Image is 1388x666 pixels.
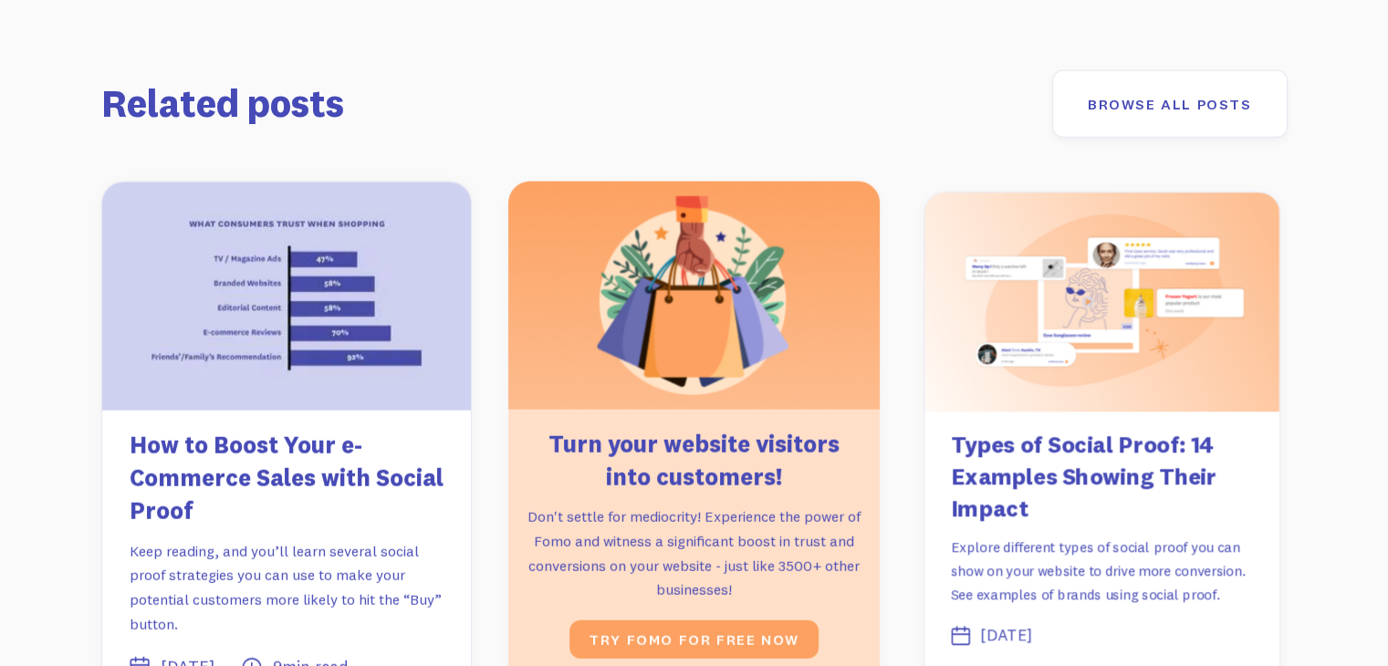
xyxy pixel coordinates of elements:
p: Don't settle for mediocrity! Experience the power of Fomo and witness a significant boost in trus... [527,505,861,602]
a: Browse all posts [1052,70,1288,138]
div:  [951,623,970,649]
h3: How to Boost Your e-Commerce Sales with Social Proof [130,429,444,528]
h3: Types of Social Proof: 14 Examples Showing Their Impact [951,429,1253,525]
a: Try fomo for free now [569,620,819,659]
div: [DATE] [980,623,1032,649]
strong: Turn your website visitors into customers! [548,429,840,492]
p: Keep reading, and you’ll learn several social proof strategies you can use to make your potential... [130,539,444,637]
h2: Related posts [101,77,1030,130]
p: Explore different types of social proof you can show on your website to drive more conversion. Se... [951,536,1253,606]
